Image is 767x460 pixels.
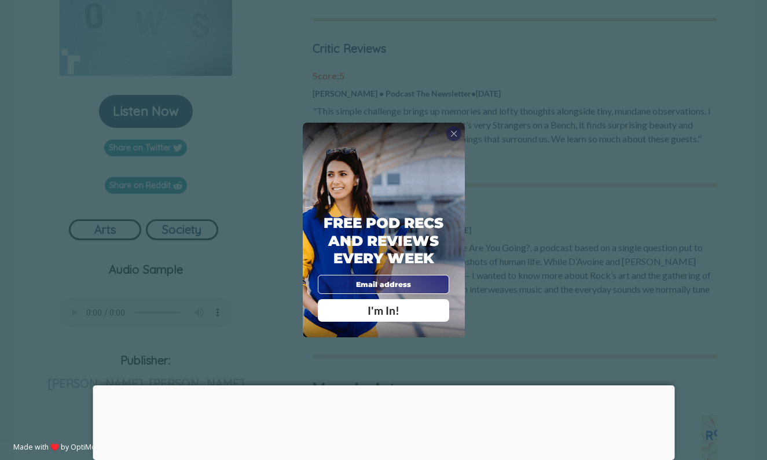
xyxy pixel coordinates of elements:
[450,128,457,139] span: X
[93,385,674,457] iframe: Advertisement
[368,304,399,317] span: I'm In!
[324,214,443,267] span: Free Pod Recs and Reviews every week
[13,442,104,452] a: Made with ♥️ by OptiMonk
[318,275,450,294] input: Email address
